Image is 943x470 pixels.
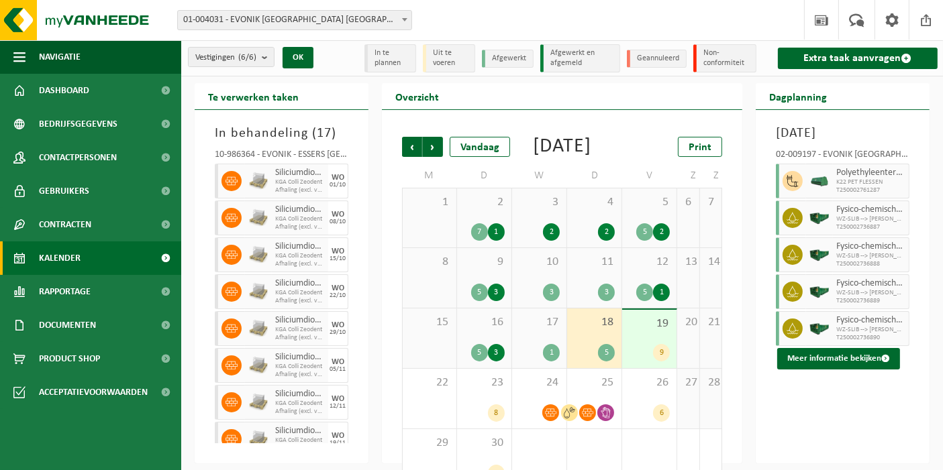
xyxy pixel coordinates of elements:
span: 16 [464,315,505,330]
button: OK [283,47,313,68]
div: 7 [471,223,488,241]
img: LP-PA-00000-WDN-11 [248,355,268,375]
div: 5 [636,284,653,301]
div: WO [332,395,344,403]
span: 13 [684,255,692,270]
span: T250002736887 [836,223,905,231]
h3: In behandeling ( ) [215,123,348,143]
span: KGA Colli Zeodent [275,436,325,445]
span: 28 [707,375,715,390]
span: WZ-SLIB --> [PERSON_NAME] [836,289,905,297]
span: Navigatie [39,40,81,74]
span: Afhaling (excl. voorrijkost) [275,260,325,268]
span: KGA Colli Zeodent [275,178,325,186]
h3: [DATE] [776,123,909,143]
div: WO [332,284,344,292]
img: LP-PA-00000-WDN-11 [248,282,268,302]
span: WZ-SLIB --> [PERSON_NAME] [836,252,905,260]
span: KGA Colli Zeodent [275,326,325,334]
button: Meer informatie bekijken [777,348,900,369]
div: 9 [653,344,670,361]
span: KGA Colli Zeodent [275,363,325,371]
img: HK-XK-22-GN-00 [809,176,830,186]
span: KGA Colli Zeodent [275,400,325,408]
span: Contracten [39,208,91,241]
span: 8 [409,255,450,270]
li: Non-conformiteit [693,44,756,72]
div: 5 [471,284,488,301]
div: 5 [636,223,653,241]
td: W [512,164,567,188]
div: WO [332,358,344,366]
span: Afhaling (excl. voorrijkost) [275,297,325,305]
span: 2 [464,195,505,210]
div: 05/11 [330,366,346,373]
td: Z [677,164,699,188]
span: Siliciumdioxide [275,315,325,326]
td: D [567,164,622,188]
span: 19 [629,316,670,331]
span: 6 [684,195,692,210]
span: WZ-SLIB --> [PERSON_NAME] [836,215,905,223]
span: 17 [317,127,332,140]
div: 3 [598,284,615,301]
span: Siliciumdioxide [275,278,325,289]
td: Z [700,164,722,188]
a: Extra taak aanvragen [778,48,938,69]
span: Documenten [39,308,96,342]
span: 27 [684,375,692,390]
div: 3 [543,284,560,301]
div: 01/10 [330,182,346,188]
div: 10-986364 - EVONIK - ESSERS [GEOGRAPHIC_DATA] - [GEOGRAPHIC_DATA] [215,150,348,164]
span: WZ-SLIB --> [PERSON_NAME] [836,326,905,334]
span: Siliciumdioxide [275,168,325,178]
span: Siliciumdioxide [275,389,325,400]
span: K22 PET FLESSEN [836,178,905,186]
span: Dashboard [39,74,89,107]
h2: Te verwerken taken [195,83,312,109]
img: HK-XS-16-GN-00 [809,318,830,339]
span: T250002736889 [836,297,905,305]
div: WO [332,211,344,219]
span: 4 [574,195,615,210]
div: WO [332,432,344,440]
div: 1 [488,223,505,241]
span: Acceptatievoorwaarden [39,375,148,409]
h2: Overzicht [382,83,452,109]
span: 21 [707,315,715,330]
span: 10 [519,255,560,270]
div: 1 [543,344,560,361]
img: LP-PA-00000-WDN-11 [248,318,268,339]
span: Print [689,142,711,153]
span: Fysico-chemische filterkoeken, niet gevaarlijk [836,315,905,326]
div: 15/10 [330,255,346,262]
span: 1 [409,195,450,210]
span: Afhaling (excl. voorrijkost) [275,334,325,342]
span: Bedrijfsgegevens [39,107,117,141]
span: Kalender [39,241,81,275]
span: Siliciumdioxide [275,204,325,215]
img: HK-XS-16-GN-00 [809,208,830,228]
div: 19/11 [330,440,346,447]
span: 24 [519,375,560,390]
span: 20 [684,315,692,330]
img: LP-PA-00000-WDN-11 [248,208,268,228]
span: Vestigingen [195,48,256,68]
span: KGA Colli Zeodent [275,215,325,223]
span: Vorige [402,137,422,157]
span: Afhaling (excl. voorrijkost) [275,186,325,194]
span: 11 [574,255,615,270]
div: 08/10 [330,219,346,225]
span: 22 [409,375,450,390]
span: 30 [464,436,505,451]
span: 15 [409,315,450,330]
span: KGA Colli Zeodent [275,252,325,260]
count: (6/6) [238,53,256,62]
div: 1 [653,284,670,301]
span: 7 [707,195,715,210]
span: Afhaling (excl. voorrijkost) [275,408,325,416]
span: 12 [629,255,670,270]
img: HK-XS-16-GN-00 [809,245,830,265]
span: 26 [629,375,670,390]
div: 6 [653,404,670,422]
